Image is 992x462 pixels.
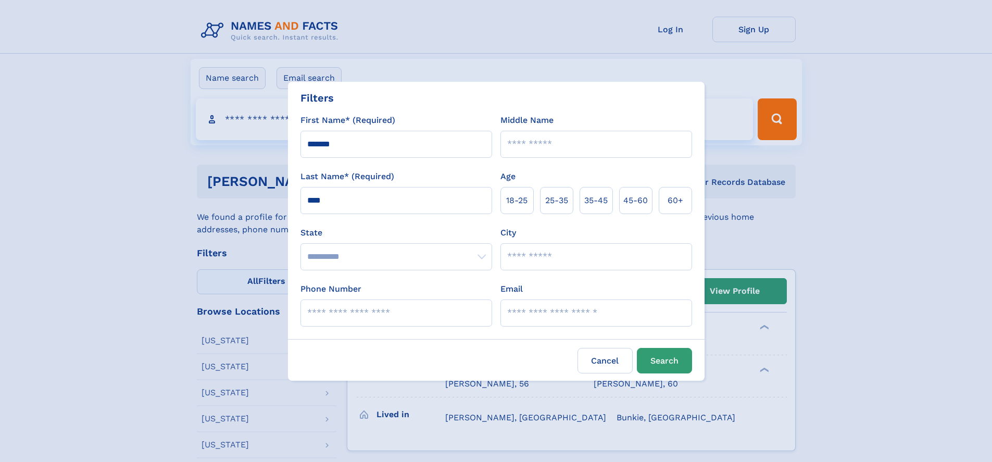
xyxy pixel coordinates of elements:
label: First Name* (Required) [300,114,395,127]
label: City [500,227,516,239]
div: Filters [300,90,334,106]
label: Middle Name [500,114,554,127]
span: 25‑35 [545,194,568,207]
label: Last Name* (Required) [300,170,394,183]
label: Age [500,170,516,183]
button: Search [637,348,692,373]
span: 60+ [668,194,683,207]
label: Cancel [577,348,633,373]
span: 18‑25 [506,194,528,207]
span: 35‑45 [584,194,608,207]
label: State [300,227,492,239]
span: 45‑60 [623,194,648,207]
label: Phone Number [300,283,361,295]
label: Email [500,283,523,295]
